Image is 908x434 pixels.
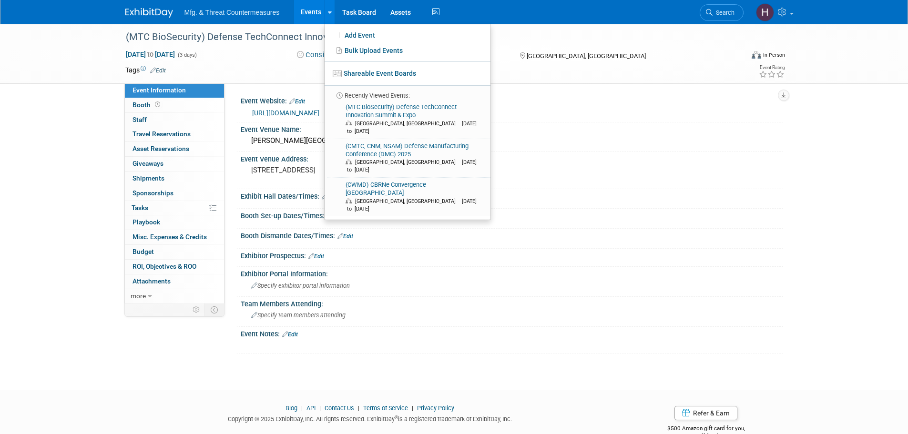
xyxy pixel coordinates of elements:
[188,303,205,316] td: Personalize Event Tab Strip
[133,174,164,182] span: Shipments
[133,189,173,197] span: Sponsorships
[146,50,155,58] span: to
[252,109,319,117] a: [URL][DOMAIN_NAME]
[306,404,316,412] a: API
[325,85,490,100] li: Recently Viewed Events:
[251,282,350,289] span: Specify exhibitor portal information
[333,70,342,77] img: seventboard-3.png
[356,404,362,412] span: |
[294,50,353,60] button: Considering
[417,404,454,412] a: Privacy Policy
[346,121,477,134] span: [DATE] to [DATE]
[700,4,744,21] a: Search
[241,94,783,106] div: Event Website:
[355,159,460,165] span: [GEOGRAPHIC_DATA], [GEOGRAPHIC_DATA]
[125,172,224,186] a: Shipments
[363,404,408,412] a: Terms of Service
[299,404,305,412] span: |
[125,230,224,244] a: Misc. Expenses & Credits
[355,198,460,204] span: [GEOGRAPHIC_DATA], [GEOGRAPHIC_DATA]
[337,233,353,240] a: Edit
[759,65,785,70] div: Event Rating
[125,274,224,289] a: Attachments
[125,260,224,274] a: ROI, Objectives & ROO
[125,245,224,259] a: Budget
[241,209,783,221] div: Booth Set-up Dates/Times:
[756,3,774,21] img: Hillary Hawkins
[286,404,297,412] a: Blog
[125,127,224,141] a: Travel Reservations
[325,43,490,58] a: Bulk Upload Events
[713,9,735,16] span: Search
[282,331,298,338] a: Edit
[674,406,737,420] a: Refer & Earn
[133,145,189,152] span: Asset Reservations
[248,133,776,148] div: [PERSON_NAME][GEOGRAPHIC_DATA]
[133,160,163,167] span: Giveaways
[125,98,224,112] a: Booth
[687,50,786,64] div: Event Format
[184,9,280,16] span: Mfg. & Threat Countermeasures
[125,186,224,201] a: Sponsorships
[133,130,191,138] span: Travel Reservations
[763,51,785,59] div: In-Person
[241,297,783,309] div: Team Members Attending:
[133,277,171,285] span: Attachments
[395,415,398,420] sup: ®
[251,166,456,174] pre: [STREET_ADDRESS]
[125,413,615,424] div: Copyright © 2025 ExhibitDay, Inc. All rights reserved. ExhibitDay is a registered trademark of Ex...
[122,29,729,46] div: (MTC BioSecurity) Defense TechConnect Innovation Summit & Expo
[125,8,173,18] img: ExhibitDay
[409,404,416,412] span: |
[125,83,224,98] a: Event Information
[133,248,154,255] span: Budget
[289,98,305,105] a: Edit
[241,189,783,202] div: Exhibit Hall Dates/Times:
[752,51,761,59] img: Format-Inperson.png
[177,52,197,58] span: (3 days)
[125,142,224,156] a: Asset Reservations
[125,201,224,215] a: Tasks
[325,65,490,82] a: Shareable Event Boards
[132,204,148,212] span: Tasks
[327,178,487,216] a: (CWMD) CBRNe Convergence [GEOGRAPHIC_DATA] [GEOGRAPHIC_DATA], [GEOGRAPHIC_DATA] [DATE] to [DATE]
[317,404,323,412] span: |
[325,28,490,43] a: Add Event
[241,122,783,134] div: Event Venue Name:
[125,113,224,127] a: Staff
[241,327,783,339] div: Event Notes:
[125,215,224,230] a: Playbook
[133,233,207,241] span: Misc. Expenses & Credits
[251,312,346,319] span: Specify team members attending
[133,218,160,226] span: Playbook
[241,249,783,261] div: Exhibitor Prospectus:
[133,116,147,123] span: Staff
[327,100,487,139] a: (MTC BioSecurity) Defense TechConnect Innovation Summit & Expo [GEOGRAPHIC_DATA], [GEOGRAPHIC_DAT...
[125,65,166,75] td: Tags
[325,404,354,412] a: Contact Us
[125,289,224,303] a: more
[125,157,224,171] a: Giveaways
[355,121,460,127] span: [GEOGRAPHIC_DATA], [GEOGRAPHIC_DATA]
[327,139,487,178] a: (CMTC, CNM, NSAM) Defense Manufacturing Conference (DMC) 2025 [GEOGRAPHIC_DATA], [GEOGRAPHIC_DATA...
[153,101,162,108] span: Booth not reserved yet
[150,67,166,74] a: Edit
[131,292,146,300] span: more
[241,229,783,241] div: Booth Dismantle Dates/Times:
[204,303,224,316] td: Toggle Event Tabs
[241,152,783,164] div: Event Venue Address:
[241,267,783,279] div: Exhibitor Portal Information:
[308,253,324,260] a: Edit
[133,262,196,270] span: ROI, Objectives & ROO
[125,50,175,59] span: [DATE] [DATE]
[133,101,162,109] span: Booth
[322,193,337,200] a: Edit
[527,52,646,60] span: [GEOGRAPHIC_DATA], [GEOGRAPHIC_DATA]
[133,86,186,94] span: Event Information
